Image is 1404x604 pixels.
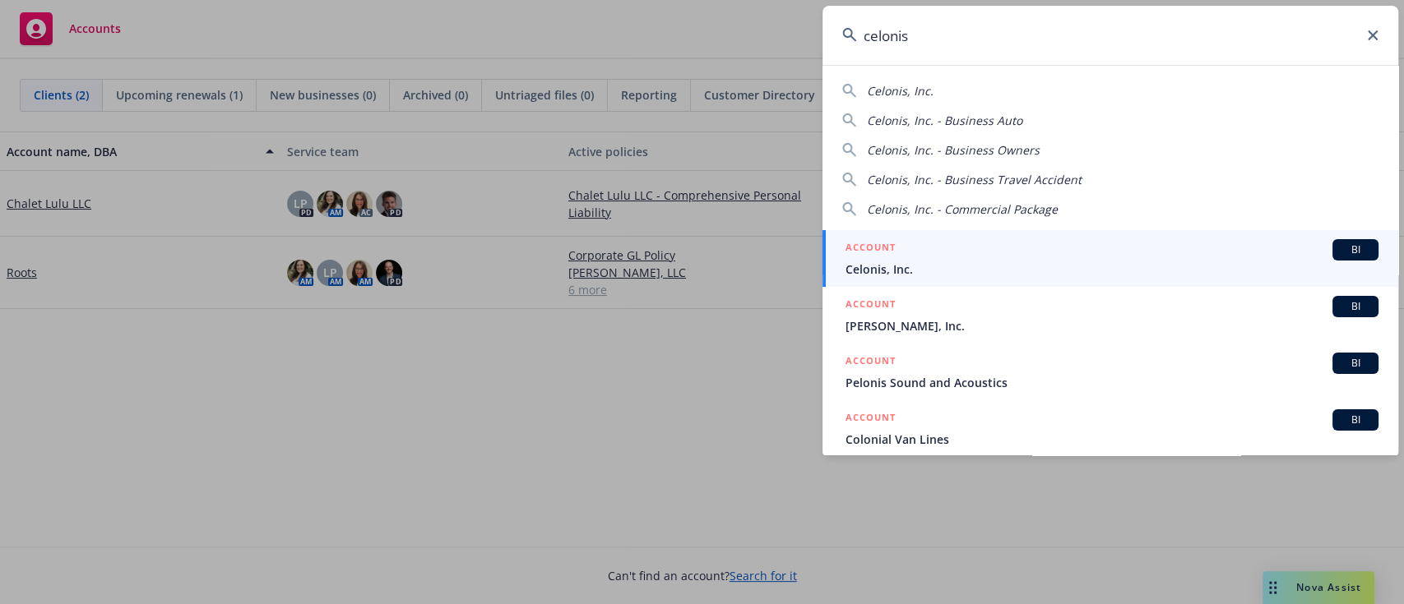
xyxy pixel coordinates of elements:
[822,287,1398,343] a: ACCOUNTBI[PERSON_NAME], Inc.
[1339,356,1372,371] span: BI
[846,317,1379,334] span: [PERSON_NAME], Inc.
[846,261,1379,278] span: Celonis, Inc.
[867,142,1040,158] span: Celonis, Inc. - Business Owners
[846,409,896,429] h5: ACCOUNT
[867,172,1082,187] span: Celonis, Inc. - Business Travel Accident
[867,83,934,99] span: Celonis, Inc.
[822,343,1398,400] a: ACCOUNTBIPelonis Sound and Acoustics
[1339,242,1372,257] span: BI
[846,353,896,372] h5: ACCOUNT
[867,113,1022,128] span: Celonis, Inc. - Business Auto
[1339,413,1372,427] span: BI
[846,431,1379,448] span: Colonial Van Lines
[867,201,1058,217] span: Celonis, Inc. - Commercial Package
[1339,299,1372,314] span: BI
[822,230,1398,287] a: ACCOUNTBICelonis, Inc.
[846,239,896,259] h5: ACCOUNT
[822,400,1398,457] a: ACCOUNTBIColonial Van Lines
[846,296,896,316] h5: ACCOUNT
[822,6,1398,65] input: Search...
[846,374,1379,391] span: Pelonis Sound and Acoustics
